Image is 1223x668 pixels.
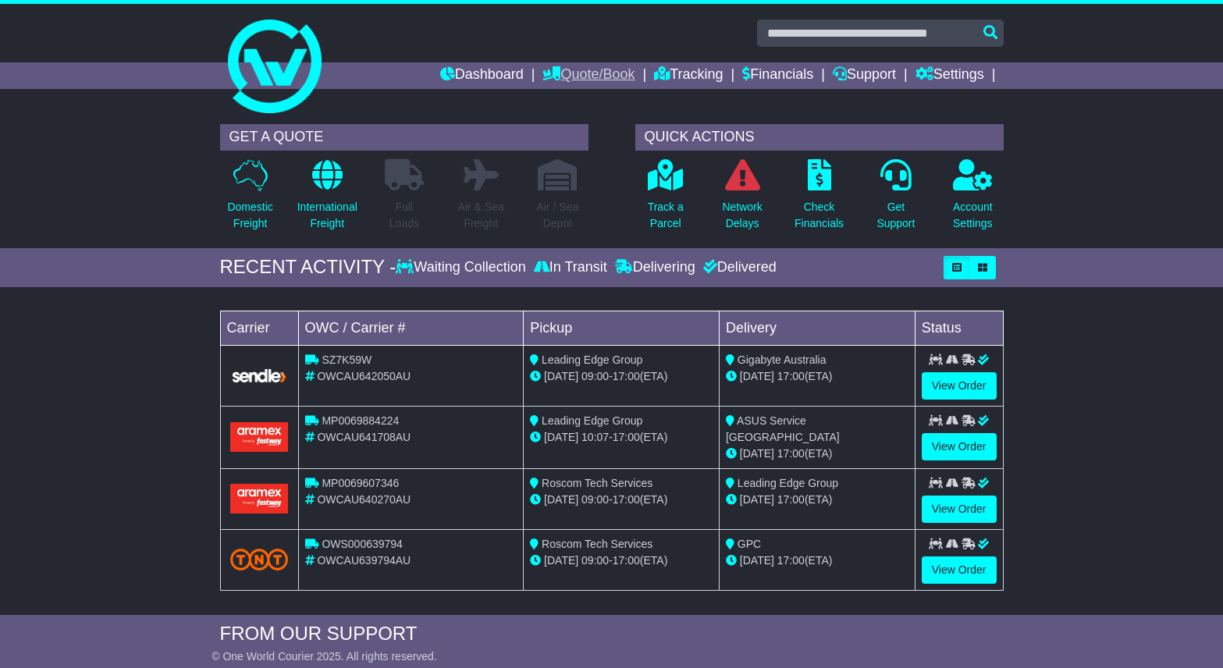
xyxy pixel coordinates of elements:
[537,199,579,232] p: Air / Sea Depot
[230,549,289,570] img: TNT_Domestic.png
[738,538,761,550] span: GPC
[794,158,844,240] a: CheckFinancials
[212,650,437,663] span: © One World Courier 2025. All rights reserved.
[317,554,411,567] span: OWCAU639794AU
[953,199,993,232] p: Account Settings
[524,311,720,345] td: Pickup
[738,477,838,489] span: Leading Edge Group
[544,370,578,382] span: [DATE]
[542,62,635,89] a: Quote/Book
[544,493,578,506] span: [DATE]
[833,62,896,89] a: Support
[322,538,403,550] span: OWS000639794
[322,414,399,427] span: MP0069884224
[915,62,984,89] a: Settings
[719,311,915,345] td: Delivery
[230,368,289,384] img: GetCarrierServiceLogo
[777,447,805,460] span: 17:00
[726,446,908,462] div: (ETA)
[542,538,652,550] span: Roscom Tech Services
[581,493,609,506] span: 09:00
[740,447,774,460] span: [DATE]
[777,493,805,506] span: 17:00
[542,414,642,427] span: Leading Edge Group
[581,370,609,382] span: 09:00
[654,62,723,89] a: Tracking
[613,493,640,506] span: 17:00
[952,158,994,240] a: AccountSettings
[581,431,609,443] span: 10:07
[530,492,713,508] div: - (ETA)
[922,556,997,584] a: View Order
[613,554,640,567] span: 17:00
[699,259,777,276] div: Delivered
[742,62,813,89] a: Financials
[915,311,1003,345] td: Status
[740,493,774,506] span: [DATE]
[738,354,827,366] span: Gigabyte Australia
[317,493,411,506] span: OWCAU640270AU
[317,370,411,382] span: OWCAU642050AU
[544,431,578,443] span: [DATE]
[726,368,908,385] div: (ETA)
[230,484,289,513] img: Aramex.png
[220,124,588,151] div: GET A QUOTE
[726,492,908,508] div: (ETA)
[385,199,424,232] p: Full Loads
[440,62,524,89] a: Dashboard
[721,158,763,240] a: NetworkDelays
[530,368,713,385] div: - (ETA)
[613,431,640,443] span: 17:00
[297,158,358,240] a: InternationalFreight
[322,477,399,489] span: MP0069607346
[726,553,908,569] div: (ETA)
[220,256,396,279] div: RECENT ACTIVITY -
[227,199,272,232] p: Domestic Freight
[777,554,805,567] span: 17:00
[648,199,684,232] p: Track a Parcel
[581,554,609,567] span: 09:00
[922,372,997,400] a: View Order
[722,199,762,232] p: Network Delays
[530,429,713,446] div: - (ETA)
[726,414,840,443] span: ASUS Service [GEOGRAPHIC_DATA]
[544,554,578,567] span: [DATE]
[740,554,774,567] span: [DATE]
[922,496,997,523] a: View Order
[226,158,273,240] a: DomesticFreight
[230,422,289,451] img: Aramex.png
[458,199,504,232] p: Air & Sea Freight
[298,311,524,345] td: OWC / Carrier #
[613,370,640,382] span: 17:00
[297,199,357,232] p: International Freight
[542,354,642,366] span: Leading Edge Group
[396,259,529,276] div: Waiting Collection
[647,158,684,240] a: Track aParcel
[530,259,611,276] div: In Transit
[220,623,1004,645] div: FROM OUR SUPPORT
[220,311,298,345] td: Carrier
[317,431,411,443] span: OWCAU641708AU
[611,259,699,276] div: Delivering
[530,553,713,569] div: - (ETA)
[542,477,652,489] span: Roscom Tech Services
[795,199,844,232] p: Check Financials
[740,370,774,382] span: [DATE]
[322,354,372,366] span: SZ7K59W
[777,370,805,382] span: 17:00
[876,199,915,232] p: Get Support
[922,433,997,460] a: View Order
[876,158,915,240] a: GetSupport
[635,124,1004,151] div: QUICK ACTIONS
